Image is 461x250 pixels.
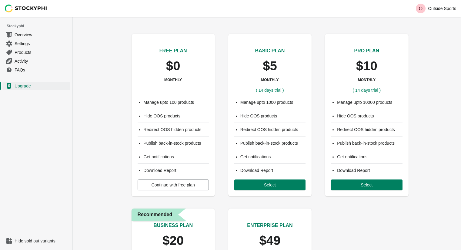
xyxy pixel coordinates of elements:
[138,179,209,190] button: Continue with free plan
[261,77,279,82] h3: MONTHLY
[337,167,402,173] li: Download Report
[153,223,193,228] span: BUSINESS PLAN
[2,39,70,48] a: Settings
[353,88,381,93] span: ( 14 days trial )
[240,140,306,146] li: Publish back-in-stock products
[234,179,306,190] button: Select
[5,5,47,12] img: Stockyphi
[331,179,402,190] button: Select
[2,82,70,90] a: Upgrade
[15,41,69,47] span: Settings
[337,127,402,133] li: Redirect OOS hidden products
[2,57,70,65] a: Activity
[15,58,69,64] span: Activity
[144,99,209,105] li: Manage upto 100 products
[337,140,402,146] li: Publish back-in-stock products
[15,67,69,73] span: FAQs
[144,113,209,119] li: Hide OOS products
[263,59,277,73] p: $5
[159,48,187,53] span: FREE PLAN
[144,167,209,173] li: Download Report
[7,23,72,29] span: Stockyphi
[428,6,456,11] p: Outside Sports
[264,183,276,187] span: Select
[337,154,402,160] li: Get notifications
[2,237,70,245] a: Hide sold out variants
[337,113,402,119] li: Hide OOS products
[166,59,180,73] p: $0
[144,140,209,146] li: Publish back-in-stock products
[15,83,69,89] span: Upgrade
[259,234,280,247] p: $49
[361,183,372,187] span: Select
[15,32,69,38] span: Overview
[240,127,306,133] li: Redirect OOS hidden products
[2,48,70,57] a: Products
[152,183,195,187] span: Continue with free plan
[144,127,209,133] li: Redirect OOS hidden products
[256,88,284,93] span: ( 14 days trial )
[419,6,423,11] text: O
[413,2,459,15] button: Avatar with initials OOutside Sports
[15,49,69,55] span: Products
[255,48,285,53] span: BASIC PLAN
[2,65,70,74] a: FAQs
[354,48,379,53] span: PRO PLAN
[240,99,306,105] li: Manage upto 1000 products
[164,77,182,82] h3: MONTHLY
[240,154,306,160] li: Get notifications
[15,238,69,244] span: Hide sold out variants
[240,113,306,119] li: Hide OOS products
[416,4,426,13] span: Avatar with initials O
[247,223,292,228] span: ENTERPRISE PLAN
[162,234,184,247] p: $20
[337,99,402,105] li: Manage upto 10000 products
[2,30,70,39] a: Overview
[358,77,376,82] h3: MONTHLY
[144,154,209,160] li: Get notifications
[356,59,377,73] p: $10
[138,211,172,218] span: Recommended
[240,167,306,173] li: Download Report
